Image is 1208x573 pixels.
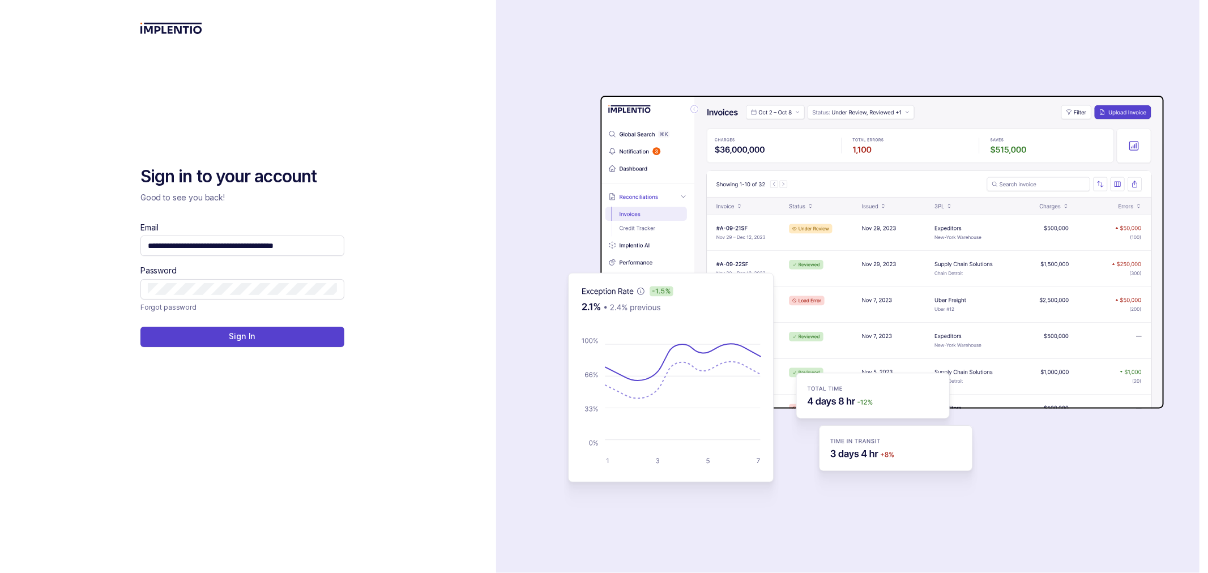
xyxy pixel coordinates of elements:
label: Email [140,222,159,233]
img: signin-background.svg [528,60,1168,513]
img: logo [140,23,202,34]
h2: Sign in to your account [140,165,344,188]
p: Good to see you back! [140,192,344,203]
a: Link Forgot password [140,302,197,313]
p: Sign In [229,331,255,342]
label: Password [140,265,177,276]
p: Forgot password [140,302,197,313]
button: Sign In [140,327,344,347]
